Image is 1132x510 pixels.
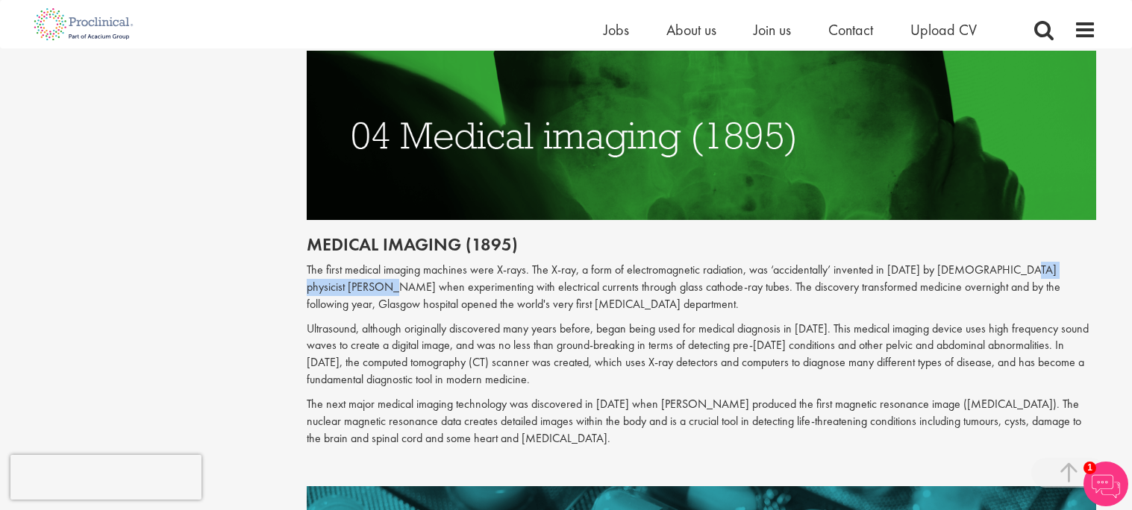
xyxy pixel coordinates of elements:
a: Join us [754,20,791,40]
p: Ultrasound, although originally discovered many years before, began being used for medical diagno... [307,321,1096,388]
p: The first medical imaging machines were X-rays. The X-ray, a form of electromagnetic radiation, w... [307,262,1096,313]
a: Contact [828,20,873,40]
a: About us [666,20,716,40]
span: 1 [1083,462,1096,474]
a: Upload CV [910,20,977,40]
h2: Medical imaging (1895) [307,235,1096,254]
p: The next major medical imaging technology was discovered in [DATE] when [PERSON_NAME] produced th... [307,396,1096,447]
img: Chatbot [1083,462,1128,506]
iframe: reCAPTCHA [10,455,201,500]
a: Jobs [604,20,629,40]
